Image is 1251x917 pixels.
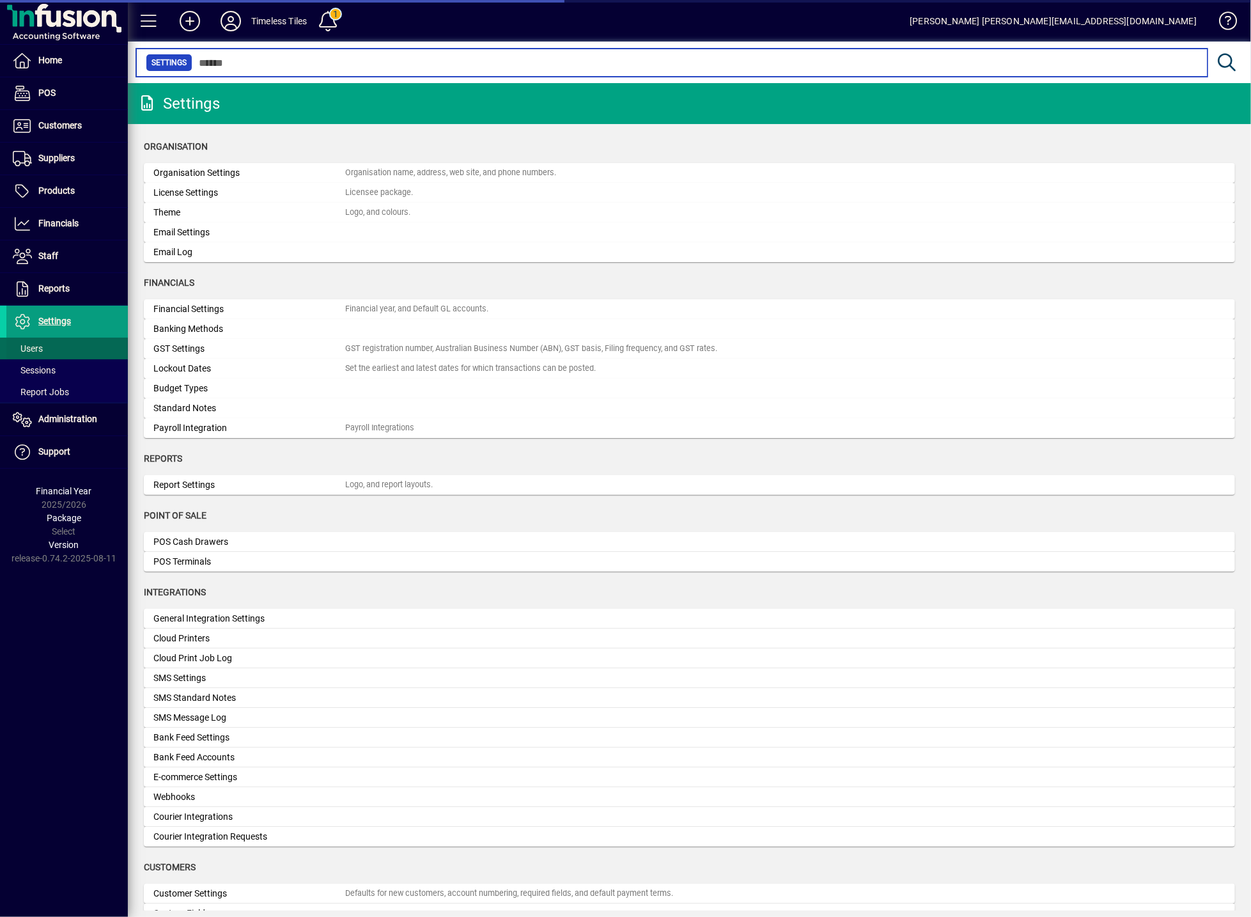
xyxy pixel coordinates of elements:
[345,422,414,434] div: Payroll Integrations
[345,303,488,315] div: Financial year, and Default GL accounts.
[345,363,596,375] div: Set the earliest and latest dates for which transactions can be posted.
[144,827,1235,847] a: Courier Integration Requests
[144,379,1235,398] a: Budget Types
[13,387,69,397] span: Report Jobs
[1209,3,1235,44] a: Knowledge Base
[6,273,128,305] a: Reports
[6,240,128,272] a: Staff
[153,322,345,336] div: Banking Methods
[38,153,75,163] span: Suppliers
[47,513,81,523] span: Package
[6,110,128,142] a: Customers
[144,299,1235,319] a: Financial SettingsFinancial year, and Default GL accounts.
[13,365,56,375] span: Sessions
[144,203,1235,223] a: ThemeLogo, and colours.
[6,45,128,77] a: Home
[153,612,345,625] div: General Integration Settings
[153,790,345,804] div: Webhooks
[144,183,1235,203] a: License SettingsLicensee package.
[153,478,345,492] div: Report Settings
[144,339,1235,359] a: GST SettingsGST registration number, Australian Business Number (ABN), GST basis, Filing frequenc...
[6,77,128,109] a: POS
[144,278,194,288] span: Financials
[153,771,345,784] div: E-commerce Settings
[144,398,1235,418] a: Standard Notes
[6,381,128,403] a: Report Jobs
[153,691,345,705] div: SMS Standard Notes
[153,402,345,415] div: Standard Notes
[152,56,187,69] span: Settings
[144,223,1235,242] a: Email Settings
[169,10,210,33] button: Add
[38,55,62,65] span: Home
[153,342,345,356] div: GST Settings
[345,479,433,491] div: Logo, and report layouts.
[6,404,128,435] a: Administration
[36,486,92,496] span: Financial Year
[38,414,97,424] span: Administration
[153,731,345,744] div: Bank Feed Settings
[144,668,1235,688] a: SMS Settings
[38,88,56,98] span: POS
[144,807,1235,827] a: Courier Integrations
[144,648,1235,668] a: Cloud Print Job Log
[153,226,345,239] div: Email Settings
[144,475,1235,495] a: Report SettingsLogo, and report layouts.
[38,120,82,130] span: Customers
[49,540,79,550] span: Version
[144,609,1235,629] a: General Integration Settings
[345,167,556,179] div: Organisation name, address, web site, and phone numbers.
[144,510,206,521] span: Point of Sale
[345,888,673,900] div: Defaults for new customers, account numbering, required fields, and default payment terms.
[153,535,345,549] div: POS Cash Drawers
[153,382,345,395] div: Budget Types
[144,141,208,152] span: Organisation
[144,884,1235,904] a: Customer SettingsDefaults for new customers, account numbering, required fields, and default paym...
[144,587,206,597] span: Integrations
[153,751,345,764] div: Bank Feed Accounts
[6,359,128,381] a: Sessions
[345,187,413,199] div: Licensee package.
[144,552,1235,572] a: POS Terminals
[6,208,128,240] a: Financials
[144,418,1235,438] a: Payroll IntegrationPayroll Integrations
[38,283,70,294] span: Reports
[144,319,1235,339] a: Banking Methods
[144,453,182,464] span: Reports
[153,186,345,200] div: License Settings
[910,11,1197,31] div: [PERSON_NAME] [PERSON_NAME][EMAIL_ADDRESS][DOMAIN_NAME]
[144,767,1235,787] a: E-commerce Settings
[38,446,70,457] span: Support
[153,555,345,568] div: POS Terminals
[144,242,1235,262] a: Email Log
[153,362,345,375] div: Lockout Dates
[6,338,128,359] a: Users
[144,787,1235,807] a: Webhooks
[38,251,58,261] span: Staff
[38,185,75,196] span: Products
[153,711,345,725] div: SMS Message Log
[251,11,307,31] div: Timeless Tiles
[144,163,1235,183] a: Organisation SettingsOrganisation name, address, web site, and phone numbers.
[137,93,220,114] div: Settings
[144,862,196,872] span: Customers
[153,246,345,259] div: Email Log
[153,810,345,824] div: Courier Integrations
[144,728,1235,748] a: Bank Feed Settings
[6,143,128,175] a: Suppliers
[144,748,1235,767] a: Bank Feed Accounts
[345,207,410,219] div: Logo, and colours.
[144,629,1235,648] a: Cloud Printers
[144,688,1235,708] a: SMS Standard Notes
[38,218,79,228] span: Financials
[153,652,345,665] div: Cloud Print Job Log
[153,302,345,316] div: Financial Settings
[144,532,1235,552] a: POS Cash Drawers
[153,830,345,843] div: Courier Integration Requests
[153,166,345,180] div: Organisation Settings
[153,632,345,645] div: Cloud Printers
[153,421,345,435] div: Payroll Integration
[6,175,128,207] a: Products
[345,343,717,355] div: GST registration number, Australian Business Number (ABN), GST basis, Filing frequency, and GST r...
[38,316,71,326] span: Settings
